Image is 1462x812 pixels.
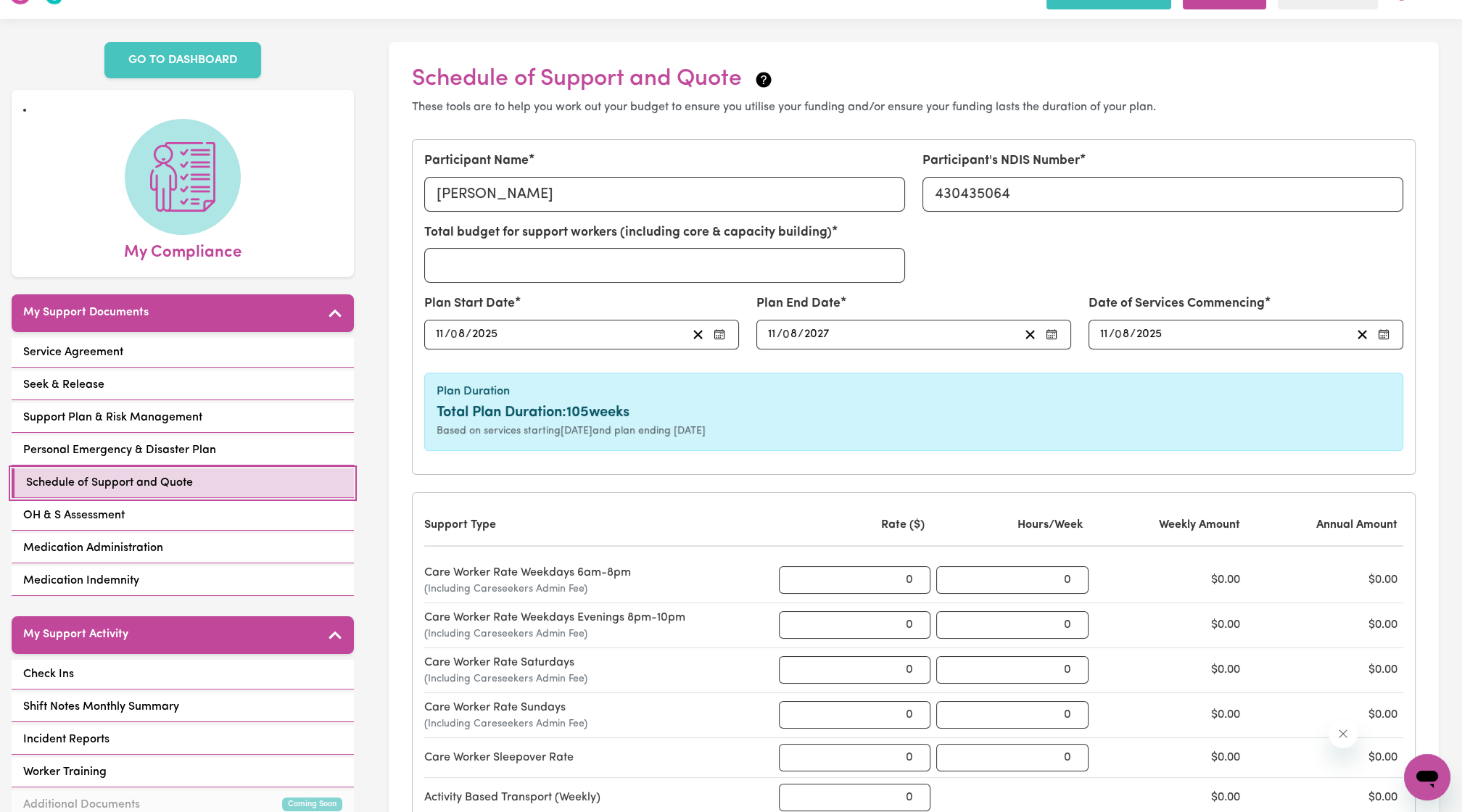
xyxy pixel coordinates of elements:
span: / [1109,328,1115,341]
h2: Schedule of Support and Quote [412,65,1416,93]
label: Participant Name [424,152,529,170]
span: (Including Careseekers Admin Fee) [424,626,761,642]
a: Shift Notes Monthly Summary [12,692,354,722]
span: Medication Administration [23,539,163,557]
span: / [1130,328,1136,341]
span: Shift Notes Monthly Summary [23,698,179,716]
div: Weekly Amount [1094,516,1246,534]
a: Seek & Release [12,370,354,400]
div: Care Worker Sleepover Rate [424,749,773,766]
span: / [798,328,804,341]
input: ---- [1136,325,1163,344]
a: GO TO DASHBOARD [104,42,261,78]
div: $0.00 [1094,616,1246,634]
div: $0.00 [1094,571,1246,589]
input: ---- [804,325,831,344]
span: Support Plan & Risk Management [23,409,202,426]
div: $0.00 [1094,661,1246,679]
div: $0.00 [1252,661,1403,679]
a: Incident Reports [12,725,354,755]
label: Total budget for support workers (including core & capacity building) [424,223,832,242]
div: $0.00 [1094,706,1246,724]
a: Service Agreement [12,338,354,368]
h5: My Support Activity [23,628,128,642]
h5: My Support Documents [23,306,149,320]
div: $0.00 [1252,571,1403,589]
a: Medication Administration [12,534,354,563]
span: Need any help? [9,10,88,22]
label: Participant's NDIS Number [922,152,1080,170]
label: Plan Start Date [424,294,515,313]
div: $0.00 [1252,616,1403,634]
a: Personal Emergency & Disaster Plan [12,436,354,465]
span: Incident Reports [23,731,110,748]
div: Care Worker Rate Weekdays Evenings 8pm-10pm [424,609,773,642]
div: $0.00 [1094,749,1246,766]
label: Date of Services Commencing [1089,294,1265,313]
a: Worker Training [12,758,354,787]
input: -- [1099,325,1109,344]
div: Based on services starting [DATE] and plan ending [DATE] [437,423,1391,439]
input: -- [767,325,777,344]
span: 0 [450,328,458,340]
span: / [466,328,471,341]
div: $0.00 [1252,706,1403,724]
div: Annual Amount [1252,516,1403,534]
div: Activity Based Transport (Weekly) [424,789,773,806]
iframe: Close message [1329,719,1358,748]
button: My Support Activity [12,616,354,654]
div: Care Worker Rate Saturdays [424,654,773,687]
h6: Plan Duration [437,385,1391,399]
button: My Support Documents [12,294,354,332]
span: Personal Emergency & Disaster Plan [23,442,216,459]
a: Check Ins [12,660,354,689]
input: -- [783,325,798,344]
span: Schedule of Support and Quote [26,474,193,492]
div: Care Worker Rate Weekdays 6am-8pm [424,564,773,597]
span: (Including Careseekers Admin Fee) [424,581,761,597]
span: Seek & Release [23,376,104,394]
div: $0.00 [1252,749,1403,766]
span: Worker Training [23,763,107,781]
iframe: Button to launch messaging window [1404,754,1450,800]
div: Care Worker Rate Sundays [424,699,773,732]
span: Medication Indemnity [23,572,139,589]
input: -- [1115,325,1130,344]
span: Service Agreement [23,344,123,361]
span: Check Ins [23,666,74,683]
span: 0 [1115,328,1122,340]
small: Coming Soon [282,797,342,811]
a: OH & S Assessment [12,501,354,531]
span: 0 [782,328,790,340]
label: Plan End Date [756,294,841,313]
span: My Compliance [124,235,241,265]
a: Medication Indemnity [12,566,354,596]
span: OH & S Assessment [23,507,125,524]
span: (Including Careseekers Admin Fee) [424,716,761,732]
input: -- [435,325,445,344]
span: (Including Careseekers Admin Fee) [424,671,761,687]
a: Schedule of Support and Quote [12,468,354,498]
div: $0.00 [1094,789,1246,806]
span: / [777,328,782,341]
span: / [445,328,450,341]
div: Support Type [424,516,773,534]
a: My Compliance [23,119,342,265]
a: Support Plan & Risk Management [12,403,354,433]
div: $0.00 [1252,789,1403,806]
div: Hours/Week [936,516,1088,534]
div: Total Plan Duration: 105 weeks [437,402,1391,423]
p: These tools are to help you work out your budget to ensure you utilise your funding and/or ensure... [412,99,1416,116]
input: -- [451,325,466,344]
div: Rate ($) [779,516,930,534]
input: ---- [471,325,499,344]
